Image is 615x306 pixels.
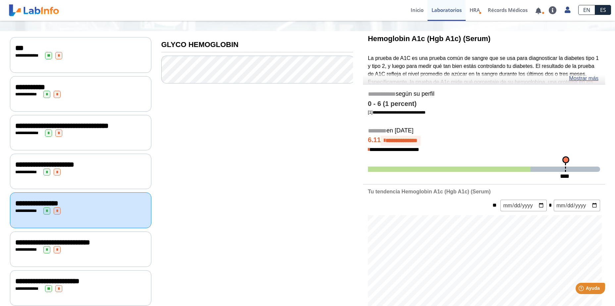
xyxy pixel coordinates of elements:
[368,34,490,43] b: Hemoglobin A1c (Hgb A1c) (Serum)
[556,280,608,299] iframe: Help widget launcher
[578,5,595,15] a: EN
[569,75,598,82] a: Mostrar más
[368,127,600,135] h5: en [DATE]
[500,200,547,211] input: mm/dd/yyyy
[368,189,491,194] b: Tu tendencia Hemoglobin A1c (Hgb A1c) (Serum)
[595,5,611,15] a: ES
[368,90,600,98] h5: según su perfil
[368,110,426,115] a: [1]
[368,100,600,108] h4: 0 - 6 (1 percent)
[161,40,238,49] b: GLYCO HEMOGLOBIN
[554,200,600,211] input: mm/dd/yyyy
[368,136,600,146] h4: 6.11
[368,54,600,110] p: La prueba de A1C es una prueba común de sangre que se usa para diagnosticar la diabetes tipo 1 y ...
[470,7,480,13] span: HRA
